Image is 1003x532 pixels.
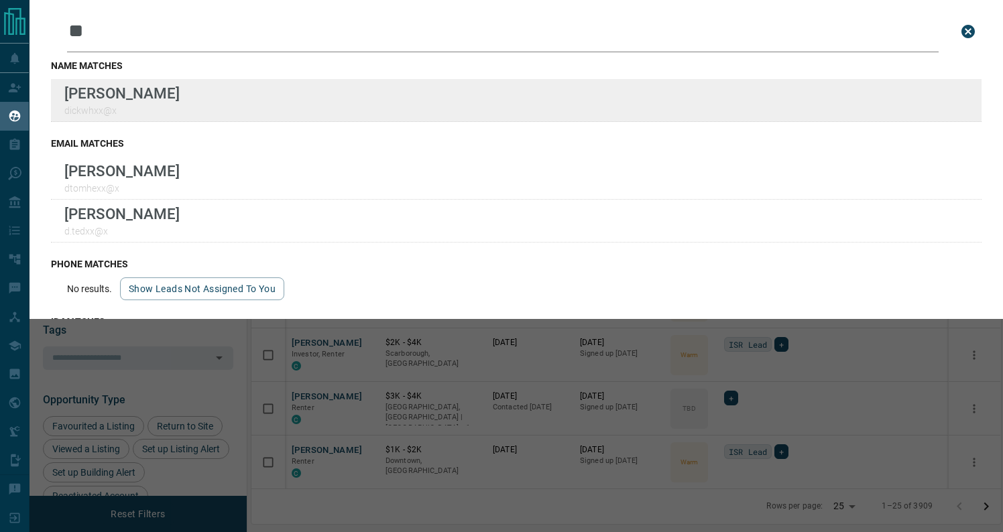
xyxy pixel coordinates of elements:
p: [PERSON_NAME] [64,205,180,222]
h3: email matches [51,138,982,149]
h3: phone matches [51,259,982,269]
h3: id matches [51,316,982,327]
button: close search bar [955,18,982,45]
button: show leads not assigned to you [120,277,284,300]
p: d.tedxx@x [64,226,180,237]
p: [PERSON_NAME] [64,84,180,102]
p: dickwhxx@x [64,105,180,116]
p: [PERSON_NAME] [64,162,180,180]
h3: name matches [51,60,982,71]
p: No results. [67,283,112,294]
p: dtomhexx@x [64,183,180,194]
